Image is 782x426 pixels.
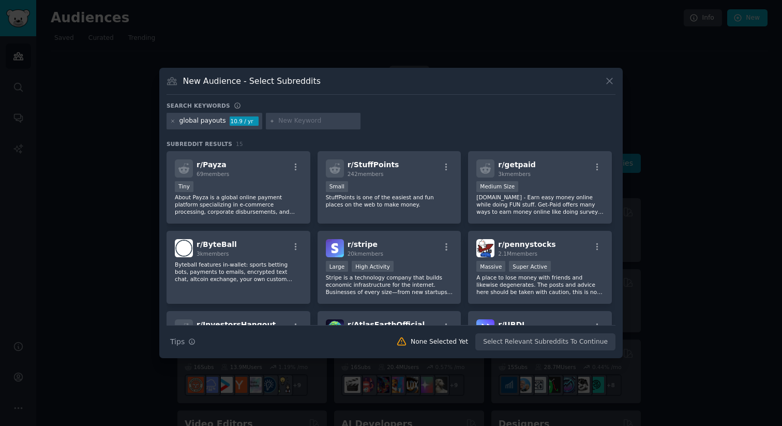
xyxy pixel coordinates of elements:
[197,240,237,248] span: r/ ByteBall
[476,319,494,337] img: UBDI
[498,160,536,169] span: r/ getpaid
[509,261,551,272] div: Super Active
[352,261,394,272] div: High Activity
[326,181,348,192] div: Small
[170,336,185,347] span: Tips
[175,194,302,215] p: About Payza is a global online payment platform specializing in e-commerce processing, corporate ...
[476,181,518,192] div: Medium Size
[348,251,383,257] span: 20k members
[167,102,230,109] h3: Search keywords
[183,76,321,86] h3: New Audience - Select Subreddits
[348,240,378,248] span: r/ stripe
[348,171,384,177] span: 242 members
[236,141,243,147] span: 15
[175,181,193,192] div: Tiny
[326,261,349,272] div: Large
[476,239,494,257] img: pennystocks
[197,171,229,177] span: 69 members
[197,160,227,169] span: r/ Payza
[348,160,399,169] span: r/ StuffPoints
[498,240,555,248] span: r/ pennystocks
[498,320,524,329] span: r/ UBDI
[498,171,531,177] span: 3k members
[167,140,232,148] span: Subreddit Results
[411,337,468,347] div: None Selected Yet
[326,319,344,337] img: AtlasEarthOfficial
[476,194,604,215] p: [DOMAIN_NAME] - Earn easy money online while doing FUN stuff. Get-Paid offers many ways to earn m...
[326,239,344,257] img: stripe
[476,274,604,296] p: A place to lose money with friends and likewise degenerates. The posts and advice here should be ...
[197,251,229,257] span: 3k members
[498,251,537,257] span: 2.1M members
[175,239,193,257] img: ByteBall
[175,261,302,283] p: Byteball features in-wallet: sports betting bots, payments to emails, encrypted text chat, altcoi...
[326,274,453,296] p: Stripe is a technology company that builds economic infrastructure for the internet. Businesses o...
[278,116,357,126] input: New Keyword
[230,116,259,126] div: 10.9 / yr
[197,320,276,329] span: r/ InvestorsHangout
[348,320,425,329] span: r/ AtlasEarthOfficial
[179,116,226,126] div: global payouts
[476,261,505,272] div: Massive
[326,194,453,208] p: StuffPoints is one of the easiest and fun places on the web to make money.
[167,333,199,351] button: Tips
